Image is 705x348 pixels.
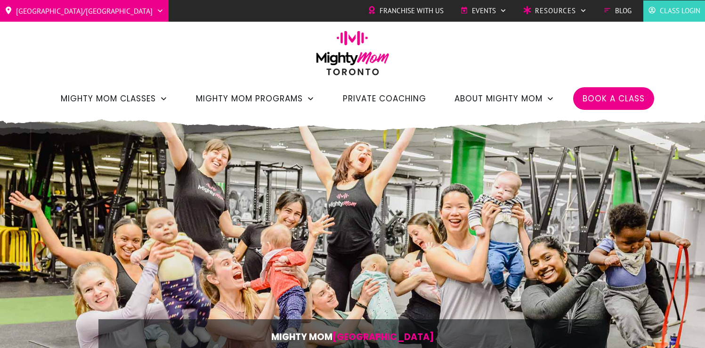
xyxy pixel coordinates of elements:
a: Franchise with Us [368,4,444,18]
span: Resources [535,4,576,18]
a: Resources [523,4,587,18]
a: Mighty Mom Classes [61,91,168,107]
a: Mighty Mom Programs [196,91,315,107]
span: About Mighty Mom [454,91,543,107]
a: Events [460,4,507,18]
a: About Mighty Mom [454,91,554,107]
a: Blog [603,4,632,18]
span: Mighty Mom Classes [61,91,156,107]
span: [GEOGRAPHIC_DATA]/[GEOGRAPHIC_DATA] [16,3,153,18]
span: Events [472,4,496,18]
p: Mighty Mom [127,329,578,345]
span: [GEOGRAPHIC_DATA] [332,331,434,343]
a: Private Coaching [343,91,426,107]
span: Blog [615,4,632,18]
a: Book a Class [583,91,645,107]
img: mightymom-logo-toronto [311,31,394,82]
span: Class Login [660,4,700,18]
span: Mighty Mom Programs [196,91,303,107]
a: [GEOGRAPHIC_DATA]/[GEOGRAPHIC_DATA] [5,3,164,18]
span: Franchise with Us [380,4,444,18]
a: Class Login [648,4,700,18]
